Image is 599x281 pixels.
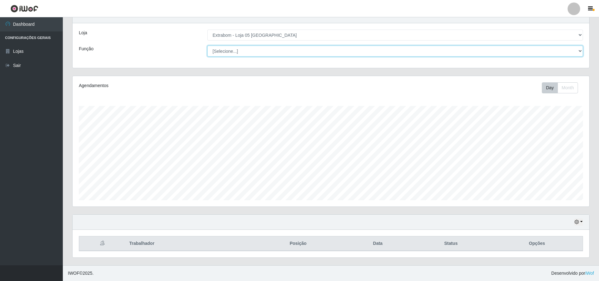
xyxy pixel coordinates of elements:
label: Função [79,46,94,52]
div: First group [542,82,578,93]
th: Opções [491,236,583,251]
button: Month [558,82,578,93]
label: Loja [79,30,87,36]
button: Day [542,82,558,93]
th: Status [411,236,491,251]
div: Toolbar with button groups [542,82,583,93]
span: IWOF [68,271,79,276]
span: Desenvolvido por [551,270,594,277]
th: Trabalhador [125,236,251,251]
a: iWof [585,271,594,276]
th: Data [345,236,411,251]
img: CoreUI Logo [10,5,38,13]
div: Agendamentos [79,82,283,89]
span: © 2025 . [68,270,94,277]
th: Posição [251,236,345,251]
